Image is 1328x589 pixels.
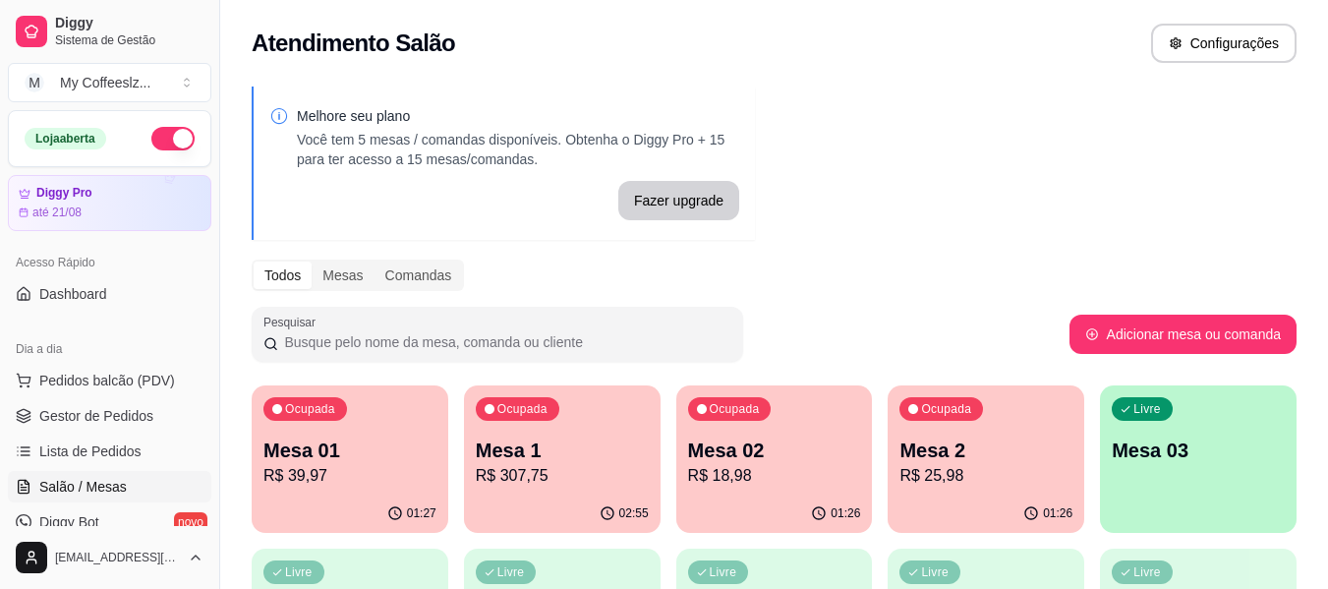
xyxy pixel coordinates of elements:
[263,437,436,464] p: Mesa 01
[32,205,82,220] article: até 21/08
[497,401,548,417] p: Ocupada
[921,564,949,580] p: Livre
[8,63,211,102] button: Select a team
[25,128,106,149] div: Loja aberta
[476,464,649,488] p: R$ 307,75
[252,385,448,533] button: OcupadaMesa 01R$ 39,9701:27
[899,437,1072,464] p: Mesa 2
[8,471,211,502] a: Salão / Mesas
[297,106,739,126] p: Melhore seu plano
[297,130,739,169] p: Você tem 5 mesas / comandas disponíveis. Obtenha o Diggy Pro + 15 para ter acesso a 15 mesas/coma...
[36,186,92,201] article: Diggy Pro
[497,564,525,580] p: Livre
[252,28,455,59] h2: Atendimento Salão
[464,385,661,533] button: OcupadaMesa 1R$ 307,7502:55
[1133,564,1161,580] p: Livre
[312,262,374,289] div: Mesas
[899,464,1072,488] p: R$ 25,98
[888,385,1084,533] button: OcupadaMesa 2R$ 25,9801:26
[831,505,860,521] p: 01:26
[8,506,211,538] a: Diggy Botnovo
[285,564,313,580] p: Livre
[8,333,211,365] div: Dia a dia
[8,8,211,55] a: DiggySistema de Gestão
[39,512,99,532] span: Diggy Bot
[60,73,150,92] div: My Coffeeslz ...
[8,175,211,231] a: Diggy Proaté 21/08
[285,401,335,417] p: Ocupada
[1151,24,1297,63] button: Configurações
[39,406,153,426] span: Gestor de Pedidos
[688,437,861,464] p: Mesa 02
[39,477,127,497] span: Salão / Mesas
[710,564,737,580] p: Livre
[1112,437,1285,464] p: Mesa 03
[8,365,211,396] button: Pedidos balcão (PDV)
[676,385,873,533] button: OcupadaMesa 02R$ 18,9801:26
[8,534,211,581] button: [EMAIL_ADDRESS][DOMAIN_NAME]
[407,505,436,521] p: 01:27
[151,127,195,150] button: Alterar Status
[39,284,107,304] span: Dashboard
[8,278,211,310] a: Dashboard
[1133,401,1161,417] p: Livre
[476,437,649,464] p: Mesa 1
[710,401,760,417] p: Ocupada
[39,371,175,390] span: Pedidos balcão (PDV)
[254,262,312,289] div: Todos
[618,181,739,220] button: Fazer upgrade
[1069,315,1297,354] button: Adicionar mesa ou comanda
[688,464,861,488] p: R$ 18,98
[8,400,211,432] a: Gestor de Pedidos
[8,247,211,278] div: Acesso Rápido
[55,15,203,32] span: Diggy
[8,436,211,467] a: Lista de Pedidos
[39,442,142,461] span: Lista de Pedidos
[263,464,436,488] p: R$ 39,97
[55,32,203,48] span: Sistema de Gestão
[921,401,971,417] p: Ocupada
[263,314,322,330] label: Pesquisar
[619,505,649,521] p: 02:55
[375,262,463,289] div: Comandas
[55,550,180,565] span: [EMAIL_ADDRESS][DOMAIN_NAME]
[25,73,44,92] span: M
[1100,385,1297,533] button: LivreMesa 03
[1043,505,1072,521] p: 01:26
[278,332,731,352] input: Pesquisar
